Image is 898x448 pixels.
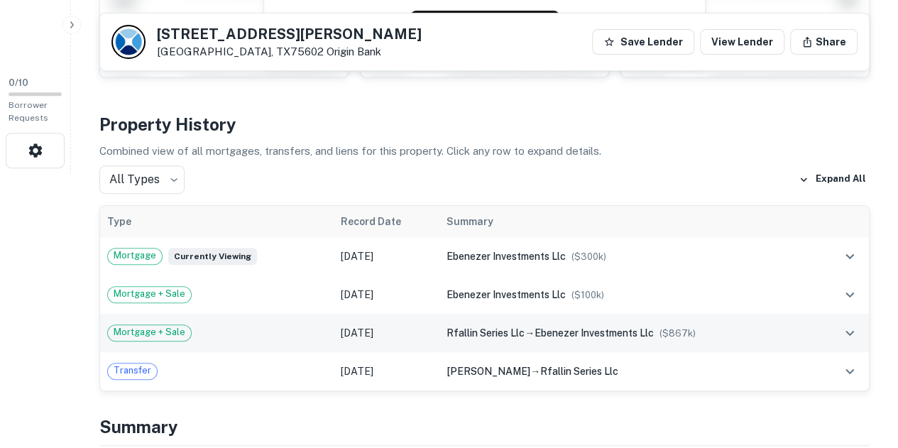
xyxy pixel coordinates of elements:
span: ($ 867k ) [659,328,696,339]
span: ebenezer investments llc [535,327,654,339]
span: Transfer [108,364,157,378]
p: [GEOGRAPHIC_DATA], TX75602 [157,45,422,58]
span: Mortgage + Sale [108,287,191,301]
span: ebenezer investments llc [447,251,566,262]
button: expand row [838,321,862,345]
iframe: Chat Widget [827,334,898,403]
div: → [447,325,807,341]
p: Combined view of all mortgages, transfers, and liens for this property. Click any row to expand d... [99,143,870,160]
span: ebenezer investments llc [447,289,566,300]
td: [DATE] [334,275,439,314]
h4: Summary [99,414,870,439]
button: Save Lender [592,29,694,55]
button: expand row [838,283,862,307]
button: Request Borrower Info [410,11,559,45]
span: Mortgage + Sale [108,325,191,339]
span: Borrower Requests [9,100,48,123]
button: expand row [838,244,862,268]
span: Mortgage [108,248,162,263]
h4: Property History [99,111,870,137]
button: Share [790,29,858,55]
th: Summary [439,206,814,237]
button: Expand All [795,169,870,190]
div: All Types [99,165,185,194]
h5: [STREET_ADDRESS][PERSON_NAME] [157,27,422,41]
span: ($ 100k ) [571,290,604,300]
div: → [447,364,807,379]
th: Type [100,206,334,237]
span: rfallin series llc [447,327,525,339]
span: Currently viewing [168,248,257,265]
td: [DATE] [334,237,439,275]
a: Origin Bank [327,45,381,58]
a: View Lender [700,29,784,55]
span: [PERSON_NAME] [447,366,530,377]
span: ($ 300k ) [571,251,606,262]
th: Record Date [334,206,439,237]
td: [DATE] [334,352,439,390]
span: rfallin series llc [540,366,618,377]
td: [DATE] [334,314,439,352]
span: 0 / 10 [9,77,28,88]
